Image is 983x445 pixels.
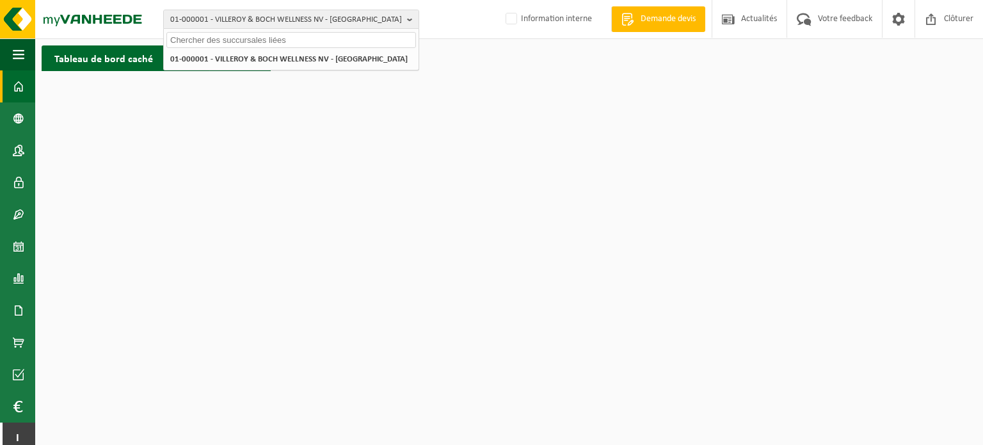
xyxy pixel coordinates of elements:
[170,10,402,29] span: 01-000001 - VILLEROY & BOCH WELLNESS NV - [GEOGRAPHIC_DATA]
[637,13,699,26] span: Demande devis
[163,10,419,29] button: 01-000001 - VILLEROY & BOCH WELLNESS NV - [GEOGRAPHIC_DATA]
[166,32,416,48] input: Chercher des succursales liées
[503,10,592,29] label: Information interne
[170,55,408,63] strong: 01-000001 - VILLEROY & BOCH WELLNESS NV - [GEOGRAPHIC_DATA]
[611,6,705,32] a: Demande devis
[42,45,166,70] h2: Tableau de bord caché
